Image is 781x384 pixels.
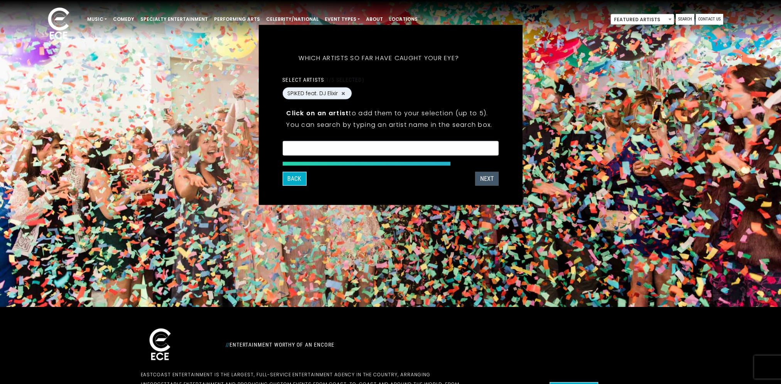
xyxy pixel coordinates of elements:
[475,172,499,186] button: Next
[137,13,211,26] a: Specialty Entertainment
[676,14,694,25] a: Search
[287,89,338,98] span: SPIKED feat. DJ Elixir
[282,172,306,186] button: Back
[221,339,476,351] div: Entertainment Worthy of an Encore
[282,44,475,72] h5: Which artists so far have caught your eye?
[386,13,421,26] a: Locations
[141,326,179,364] img: ece_new_logo_whitev2-1.png
[696,14,723,25] a: Contact Us
[287,146,494,153] textarea: Search
[611,14,674,25] span: Featured Artists
[324,77,364,83] span: (1/5 selected)
[340,90,346,97] button: Remove SPIKED feat. DJ Elixir
[611,14,674,25] span: Featured Artists
[363,13,386,26] a: About
[286,120,495,130] p: You can search by typing an artist name in the search box.
[263,13,322,26] a: Celebrity/National
[282,76,364,83] label: Select artists
[39,5,78,43] img: ece_new_logo_whitev2-1.png
[286,108,495,118] p: to add them to your selection (up to 5).
[110,13,137,26] a: Comedy
[211,13,263,26] a: Performing Arts
[286,109,349,118] strong: Click on an artist
[226,342,229,348] span: //
[84,13,110,26] a: Music
[322,13,363,26] a: Event Types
